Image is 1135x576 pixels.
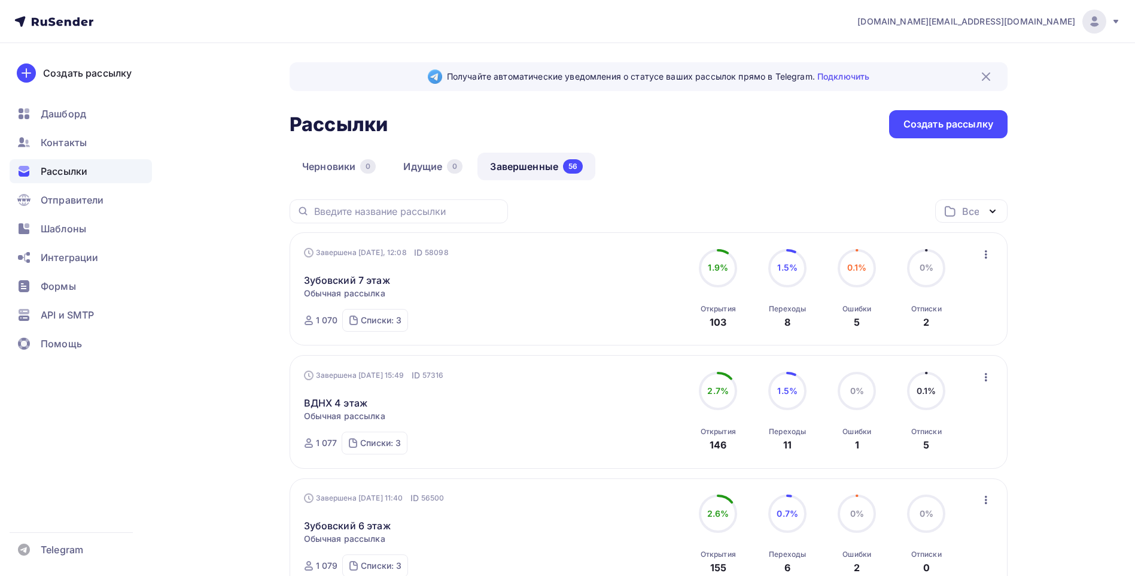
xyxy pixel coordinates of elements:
[707,386,729,396] span: 2.7%
[304,533,385,545] span: Обычная рассылка
[962,204,979,219] div: Все
[701,427,736,436] div: Открытия
[304,273,390,287] a: Зубовский 7 этаж
[425,247,449,259] span: 58098
[10,159,152,183] a: Рассылки
[361,314,401,326] div: Списки: 3
[447,71,869,83] span: Получайте автоматические уведомления о статусе ваших рассылок прямо в Telegram.
[923,560,930,575] div: 0
[391,153,475,180] a: Идущие0
[769,427,806,436] div: Переходы
[935,199,1008,223] button: Все
[41,542,83,557] span: Telegram
[316,437,337,449] div: 1 077
[708,262,728,272] span: 1.9%
[361,560,401,572] div: Списки: 3
[316,560,338,572] div: 1 079
[360,437,401,449] div: Списки: 3
[290,113,388,137] h2: Рассылки
[777,386,798,396] span: 1.5%
[847,262,867,272] span: 0.1%
[769,550,806,559] div: Переходы
[304,396,368,410] a: ВДНХ 4 этаж
[903,117,993,131] div: Создать рассылку
[43,66,132,80] div: Создать рассылку
[850,508,864,519] span: 0%
[41,336,82,351] span: Помощь
[304,492,445,504] div: Завершена [DATE] 11:40
[304,410,385,422] span: Обычная рассылка
[421,492,445,504] span: 56500
[10,102,152,126] a: Дашборд
[41,164,87,178] span: Рассылки
[304,369,444,381] div: Завершена [DATE] 15:49
[710,438,726,452] div: 146
[920,508,933,519] span: 0%
[842,427,871,436] div: Ошибки
[414,247,422,259] span: ID
[10,188,152,212] a: Отправители
[563,159,583,174] div: 56
[360,159,376,174] div: 0
[447,159,462,174] div: 0
[304,287,385,299] span: Обычная рассылка
[41,135,87,150] span: Контакты
[701,304,736,314] div: Открытия
[41,222,86,236] span: Шаблоны
[783,438,792,452] div: 11
[304,247,449,259] div: Завершена [DATE], 12:08
[41,193,104,207] span: Отправители
[769,304,806,314] div: Переходы
[41,250,98,265] span: Интеграции
[304,519,391,533] a: Зубовский 6 этаж
[701,550,736,559] div: Открытия
[911,427,942,436] div: Отписки
[10,274,152,298] a: Формы
[850,386,864,396] span: 0%
[842,304,871,314] div: Ошибки
[777,508,798,519] span: 0.7%
[412,369,420,381] span: ID
[707,508,729,519] span: 2.6%
[316,314,338,326] div: 1 070
[422,369,444,381] span: 57316
[41,107,86,121] span: Дашборд
[784,315,790,329] div: 8
[923,438,929,452] div: 5
[290,153,388,180] a: Черновики0
[314,205,501,218] input: Введите название рассылки
[920,262,933,272] span: 0%
[917,386,936,396] span: 0.1%
[842,550,871,559] div: Ошибки
[854,315,860,329] div: 5
[777,262,798,272] span: 1.5%
[855,438,859,452] div: 1
[710,560,726,575] div: 155
[710,315,726,329] div: 103
[857,10,1121,34] a: [DOMAIN_NAME][EMAIL_ADDRESS][DOMAIN_NAME]
[41,279,76,293] span: Формы
[428,69,442,84] img: Telegram
[784,560,790,575] div: 6
[10,217,152,241] a: Шаблоны
[923,315,929,329] div: 2
[10,131,152,154] a: Контакты
[911,550,942,559] div: Отписки
[817,71,869,81] a: Подключить
[410,492,419,504] span: ID
[41,308,94,322] span: API и SMTP
[477,153,595,180] a: Завершенные56
[857,16,1075,28] span: [DOMAIN_NAME][EMAIL_ADDRESS][DOMAIN_NAME]
[854,560,860,575] div: 2
[911,304,942,314] div: Отписки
